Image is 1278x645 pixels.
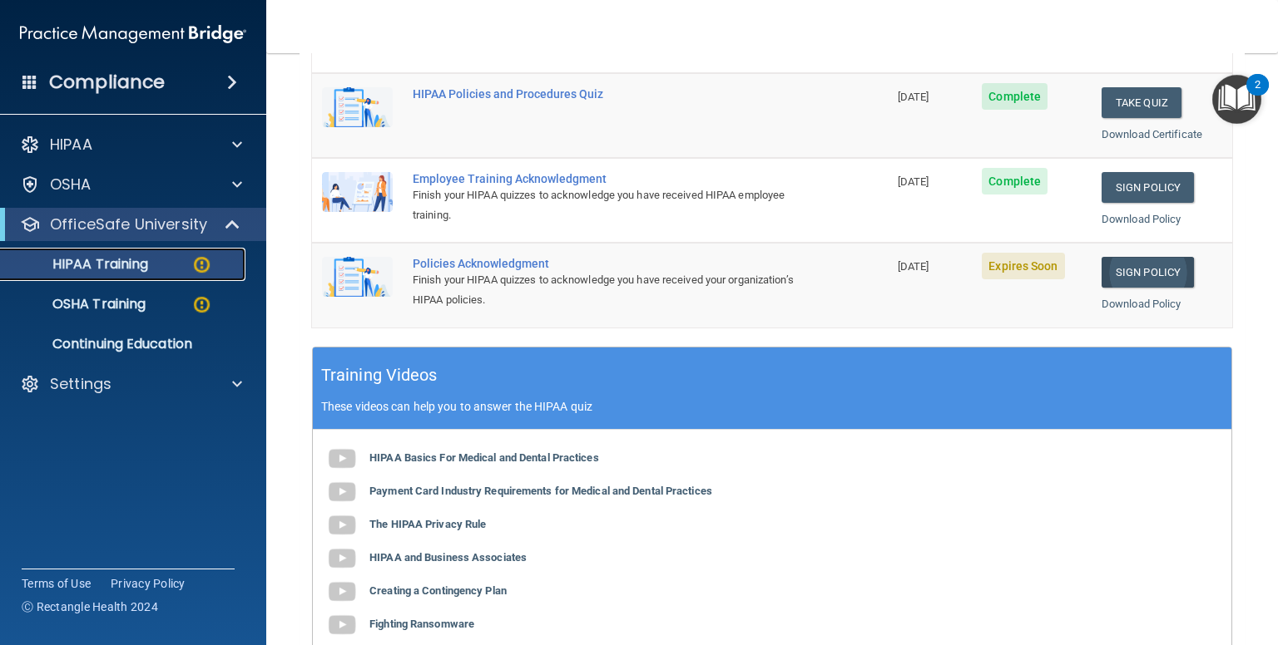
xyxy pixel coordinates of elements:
[1102,128,1202,140] a: Download Certificate
[413,257,805,270] div: Policies Acknowledgment
[325,608,359,642] img: gray_youtube_icon.38fcd6cc.png
[369,518,486,530] b: The HIPAA Privacy Rule
[49,71,165,94] h4: Compliance
[898,260,929,273] span: [DATE]
[1102,298,1181,310] a: Download Policy
[369,451,599,464] b: HIPAA Basics For Medical and Dental Practices
[50,374,111,394] p: Settings
[50,135,92,155] p: HIPAA
[413,185,805,225] div: Finish your HIPAA quizzes to acknowledge you have received HIPAA employee training.
[325,575,359,608] img: gray_youtube_icon.38fcd6cc.png
[1102,43,1202,56] a: Download Certificate
[22,575,91,592] a: Terms of Use
[413,270,805,310] div: Finish your HIPAA quizzes to acknowledge you have received your organization’s HIPAA policies.
[11,296,146,313] p: OSHA Training
[20,17,246,51] img: PMB logo
[20,374,242,394] a: Settings
[898,91,929,103] span: [DATE]
[22,598,158,615] span: Ⓒ Rectangle Health 2024
[11,256,148,273] p: HIPAA Training
[1102,87,1181,118] button: Take Quiz
[1212,75,1261,124] button: Open Resource Center, 2 new notifications
[20,214,241,234] a: OfficeSafe University
[20,135,242,155] a: HIPAA
[982,168,1048,194] span: Complete
[321,400,1223,413] p: These videos can help you to answer the HIPAA quiz
[1102,257,1194,288] a: Sign Policy
[325,475,359,509] img: gray_youtube_icon.38fcd6cc.png
[11,336,238,352] p: Continuing Education
[898,175,929,188] span: [DATE]
[982,253,1064,279] span: Expires Soon
[369,551,527,564] b: HIPAA and Business Associates
[413,87,805,101] div: HIPAA Policies and Procedures Quiz
[369,584,507,597] b: Creating a Contingency Plan
[325,509,359,542] img: gray_youtube_icon.38fcd6cc.png
[191,294,212,315] img: warning-circle.0cc9ac19.png
[50,214,207,234] p: OfficeSafe University
[1102,172,1194,203] a: Sign Policy
[413,172,805,185] div: Employee Training Acknowledgment
[369,485,712,497] b: Payment Card Industry Requirements for Medical and Dental Practices
[191,254,212,275] img: warning-circle.0cc9ac19.png
[50,175,92,194] p: OSHA
[321,361,438,390] h5: Training Videos
[982,83,1048,110] span: Complete
[1102,213,1181,225] a: Download Policy
[111,575,186,592] a: Privacy Policy
[1255,85,1261,106] div: 2
[325,542,359,575] img: gray_youtube_icon.38fcd6cc.png
[20,175,242,194] a: OSHA
[325,442,359,475] img: gray_youtube_icon.38fcd6cc.png
[369,618,474,630] b: Fighting Ransomware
